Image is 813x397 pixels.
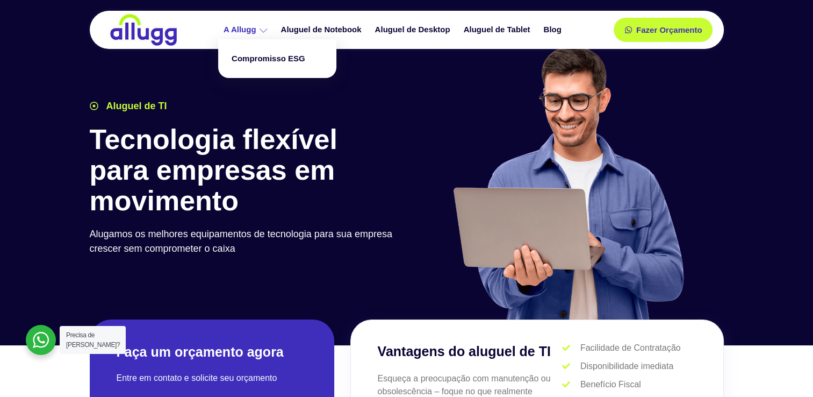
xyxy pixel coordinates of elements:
span: Disponibilidade imediata [578,360,673,373]
a: Aluguel de Notebook [276,20,370,39]
div: Widget de chat [759,345,813,397]
p: Entre em contato e solicite seu orçamento [117,372,307,385]
h1: Tecnologia flexível para empresas em movimento [90,124,401,217]
span: Aluguel de TI [104,99,167,114]
h3: Vantagens do aluguel de TI [378,342,563,362]
h2: Faça um orçamento agora [117,343,307,361]
a: Aluguel de Tablet [458,20,538,39]
a: Blog [538,20,569,39]
span: Precisa de [PERSON_NAME]? [66,331,120,349]
img: locação de TI é Allugg [109,13,178,46]
a: Compromisso ESG [224,45,331,73]
a: A Allugg [218,20,276,39]
span: Benefício Fiscal [578,378,641,391]
img: aluguel de ti para startups [449,45,686,320]
a: Fazer Orçamento [614,18,713,42]
iframe: Chat Widget [759,345,813,397]
a: Aluguel de Desktop [370,20,458,39]
p: Alugamos os melhores equipamentos de tecnologia para sua empresa crescer sem comprometer o caixa [90,227,401,256]
span: Fazer Orçamento [636,26,702,34]
span: Facilidade de Contratação [578,342,681,355]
